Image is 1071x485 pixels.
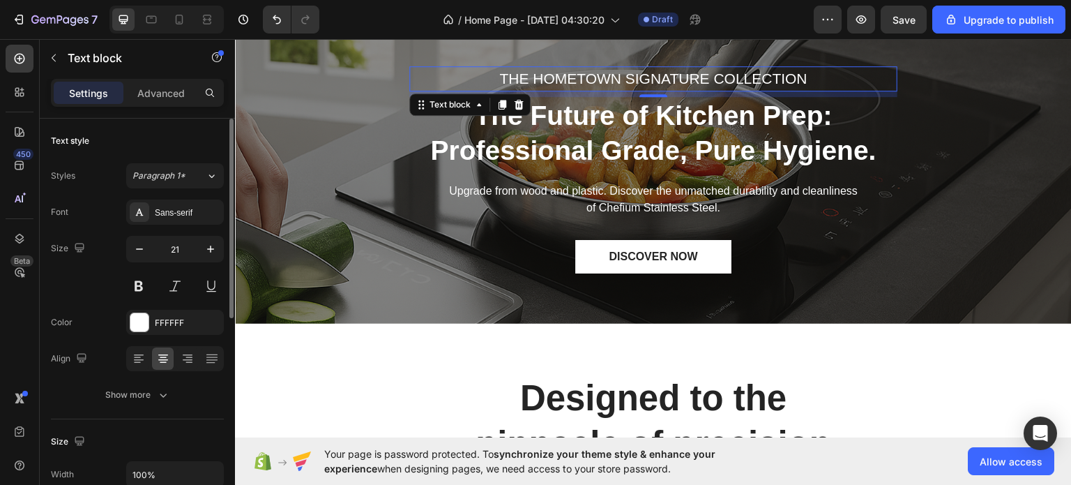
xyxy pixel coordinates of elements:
button: Paragraph 1* [126,163,224,188]
span: Home Page - [DATE] 04:30:20 [464,13,605,27]
p: Advanced [137,86,185,100]
div: Sans-serif [155,207,220,219]
div: Show more [105,388,170,402]
p: 7 [91,11,98,28]
div: Size [51,239,88,258]
button: Show more [51,382,224,408]
span: Paragraph 1* [132,170,185,182]
div: Upgrade to publish [944,13,1054,27]
button: Save [881,6,927,33]
p: Settings [69,86,108,100]
div: Text style [51,135,89,147]
span: Draft [652,13,673,26]
span: Your page is password protected. To when designing pages, we need access to your store password. [324,447,770,476]
iframe: Design area [235,39,1071,438]
div: FFFFFF [155,317,220,329]
div: Color [51,316,73,329]
span: Save [892,14,916,26]
div: Open Intercom Messenger [1024,417,1057,450]
button: DISCOVER NOW [340,201,496,234]
div: 450 [13,149,33,160]
span: Allow access [980,454,1042,469]
button: Allow access [968,447,1054,475]
button: Upgrade to publish [932,6,1065,33]
p: Designed to the pinnacle of precision [211,336,626,429]
div: Styles [51,170,75,182]
button: 7 [6,6,104,33]
div: DISCOVER NOW [374,209,462,226]
span: synchronize your theme style & enhance your experience [324,448,715,475]
div: Undo/Redo [263,6,319,33]
div: Font [51,206,68,218]
div: Beta [10,255,33,267]
div: Align [51,350,90,368]
span: / [458,13,462,27]
p: Text block [68,50,186,66]
div: Width [51,468,74,481]
div: Size [51,433,88,452]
